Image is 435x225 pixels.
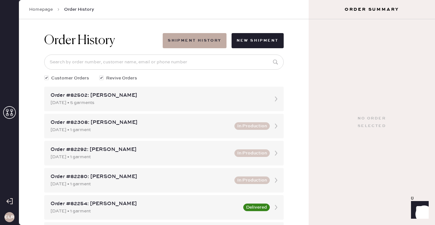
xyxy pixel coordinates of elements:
span: Order History [64,6,94,13]
iframe: Front Chat [405,197,432,224]
h3: Order Summary [309,6,435,13]
button: New Shipment [232,33,284,48]
button: Shipment History [163,33,226,48]
div: Order #82280: [PERSON_NAME] [51,173,231,181]
div: [DATE] • 5 garments [51,99,266,106]
div: Order #82502: [PERSON_NAME] [51,92,266,99]
div: [DATE] • 1 garment [51,153,231,160]
div: Order #82308: [PERSON_NAME] [51,119,231,126]
button: In Production [234,149,270,157]
div: [DATE] • 1 garment [51,208,239,215]
div: [DATE] • 1 garment [51,126,231,133]
h3: CLR [4,215,14,219]
button: Delivered [243,204,270,211]
span: Customer Orders [51,75,89,82]
div: [DATE] • 1 garment [51,181,231,187]
span: Revive Orders [106,75,137,82]
button: In Production [234,122,270,130]
h1: Order History [44,33,115,48]
a: Homepage [29,6,53,13]
button: In Production [234,176,270,184]
div: No order selected [358,115,386,130]
input: Search by order number, customer name, email or phone number [44,55,284,70]
div: Order #82292: [PERSON_NAME] [51,146,231,153]
div: Order #82254: [PERSON_NAME] [51,200,239,208]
